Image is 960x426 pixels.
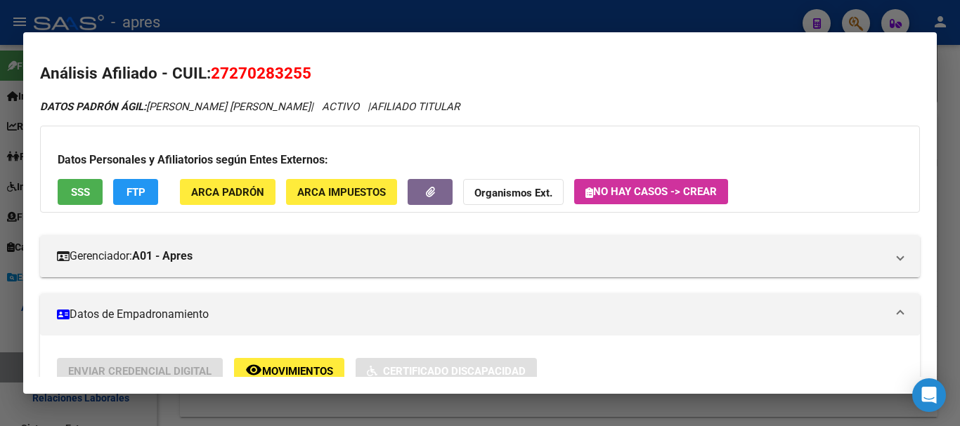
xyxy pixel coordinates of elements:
span: ARCA Impuestos [297,186,386,199]
mat-icon: remove_red_eye [245,361,262,378]
mat-expansion-panel-header: Datos de Empadronamiento [40,293,920,335]
button: FTP [113,179,158,205]
button: No hay casos -> Crear [574,179,728,204]
mat-expansion-panel-header: Gerenciador:A01 - Apres [40,235,920,277]
span: [PERSON_NAME] [PERSON_NAME] [40,100,311,113]
span: Movimientos [262,365,333,378]
button: ARCA Padrón [180,179,275,205]
button: Movimientos [234,358,344,384]
strong: Organismos Ext. [474,187,552,199]
span: No hay casos -> Crear [585,185,717,198]
span: SSS [71,186,90,199]
mat-panel-title: Datos de Empadronamiento [57,306,886,323]
button: Certificado Discapacidad [356,358,537,384]
div: Open Intercom Messenger [912,378,946,412]
i: | ACTIVO | [40,100,460,113]
span: ARCA Padrón [191,186,264,199]
button: ARCA Impuestos [286,179,397,205]
button: Enviar Credencial Digital [57,358,223,384]
strong: DATOS PADRÓN ÁGIL: [40,100,146,113]
h2: Análisis Afiliado - CUIL: [40,62,920,86]
span: AFILIADO TITULAR [370,100,460,113]
span: FTP [127,186,145,199]
h3: Datos Personales y Afiliatorios según Entes Externos: [58,152,902,168]
span: Certificado Discapacidad [383,365,526,378]
strong: A01 - Apres [132,248,193,265]
span: 27270283255 [211,64,311,82]
button: SSS [58,179,103,205]
span: Enviar Credencial Digital [68,365,212,378]
mat-panel-title: Gerenciador: [57,248,886,265]
button: Organismos Ext. [463,179,564,205]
